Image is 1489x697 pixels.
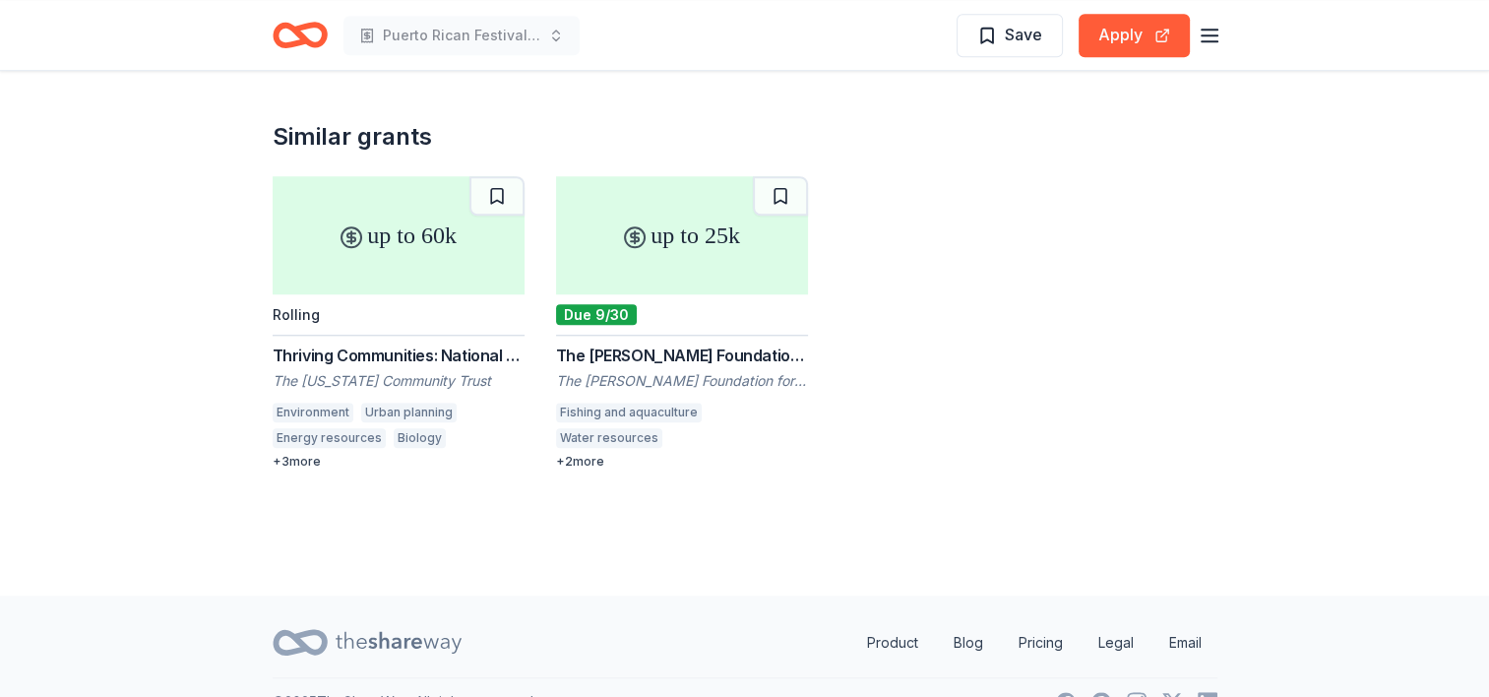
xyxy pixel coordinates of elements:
[343,16,580,55] button: Puerto Rican Festival of MA - Cultural Pageant 2025
[273,176,525,470] a: up to 60kRollingThriving Communities: National and International Environmental GrantmakingThe [US...
[1003,623,1079,663] a: Pricing
[1153,623,1217,663] a: Email
[957,14,1063,57] button: Save
[556,344,808,367] div: The [PERSON_NAME] Foundation Grants
[273,121,432,153] div: Similar grants
[273,344,525,367] div: Thriving Communities: National and International Environmental Grantmaking
[273,403,353,422] div: Environment
[556,304,637,325] div: Due 9/30
[556,454,808,470] div: + 2 more
[361,403,457,422] div: Urban planning
[938,623,999,663] a: Blog
[1079,14,1190,57] button: Apply
[273,371,525,391] div: The [US_STATE] Community Trust
[851,623,934,663] a: Product
[383,24,540,47] span: Puerto Rican Festival of MA - Cultural Pageant 2025
[556,176,808,470] a: up to 25kDue 9/30The [PERSON_NAME] Foundation GrantsThe [PERSON_NAME] Foundation for the Environm...
[273,306,320,323] div: Rolling
[556,403,702,422] div: Fishing and aquaculture
[273,428,386,448] div: Energy resources
[670,428,792,448] div: Water conservation
[1083,623,1149,663] a: Legal
[394,428,446,448] div: Biology
[273,454,525,470] div: + 3 more
[1005,22,1042,47] span: Save
[556,371,808,391] div: The [PERSON_NAME] Foundation for the Environment
[273,12,328,58] a: Home
[273,176,525,294] div: up to 60k
[556,176,808,294] div: up to 25k
[556,428,662,448] div: Water resources
[851,623,1217,663] nav: quick links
